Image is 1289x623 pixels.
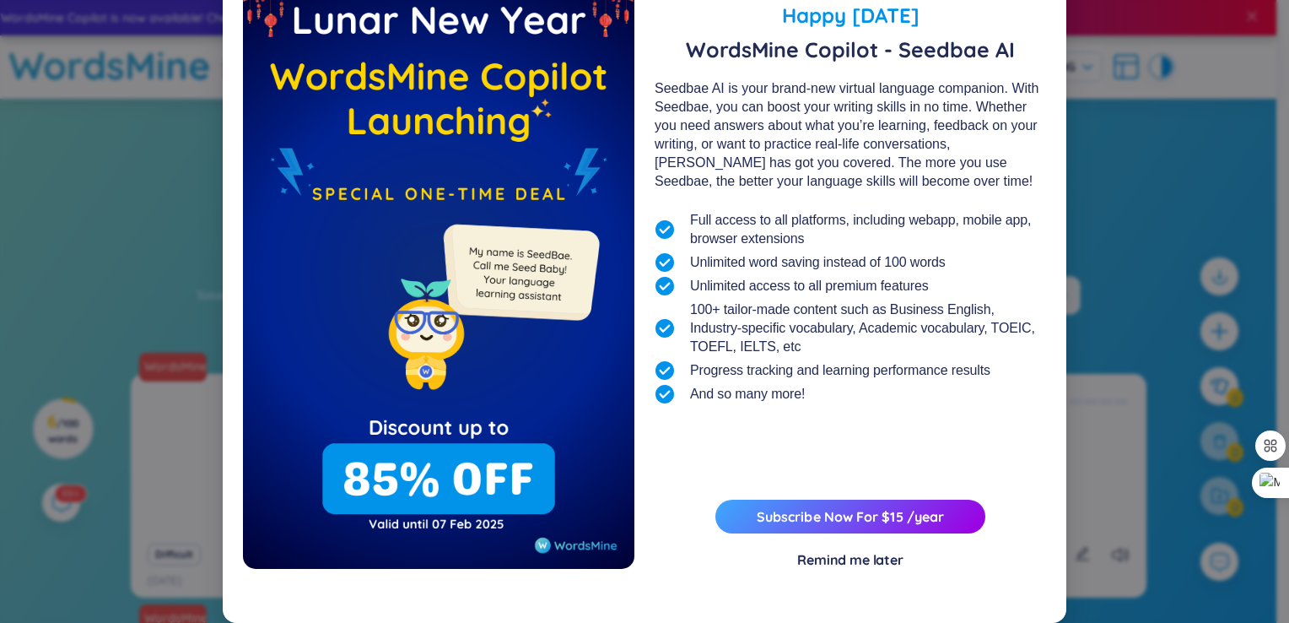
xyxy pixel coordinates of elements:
button: Subscribe Now For $15 /year [715,500,985,534]
div: Seedbae AI is your brand-new virtual language companion. With Seedbae, you can boost your writing... [655,79,1046,191]
div: Remind me later [797,550,903,569]
img: minionSeedbaeMessage.35ffe99e.png [435,190,603,358]
span: Progress tracking and learning performance results [690,361,990,380]
span: WordsMine Copilot - Seedbae AI [655,37,1046,62]
span: And so many more! [690,385,805,404]
span: Unlimited word saving instead of 100 words [690,253,946,272]
a: Subscribe Now For $15 /year [757,508,944,525]
span: Full access to all platforms, including webapp, mobile app, browser extensions [690,211,1046,248]
span: Unlimited access to all premium features [690,277,929,295]
span: 100+ tailor-made content such as Business English, Industry-specific vocabulary, Academic vocabul... [690,301,1046,356]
